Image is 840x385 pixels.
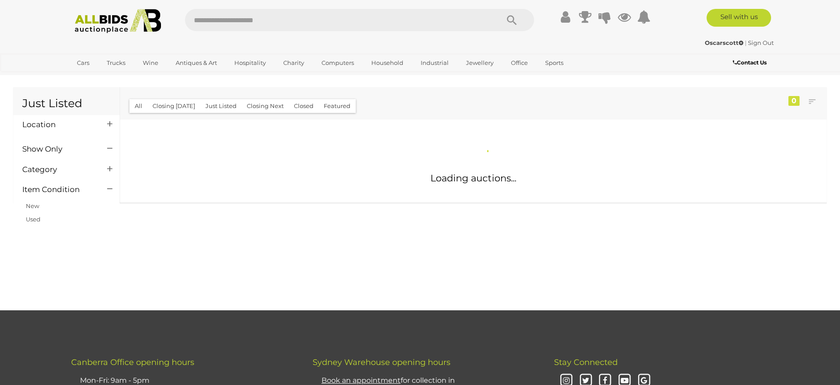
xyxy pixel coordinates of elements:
[748,39,774,46] a: Sign Out
[71,357,194,367] span: Canberra Office opening hours
[733,58,769,68] a: Contact Us
[22,185,94,194] h4: Item Condition
[71,56,95,70] a: Cars
[554,357,618,367] span: Stay Connected
[101,56,131,70] a: Trucks
[539,56,569,70] a: Sports
[505,56,534,70] a: Office
[129,99,148,113] button: All
[170,56,223,70] a: Antiques & Art
[22,145,94,153] h4: Show Only
[70,9,166,33] img: Allbids.com.au
[745,39,747,46] span: |
[490,9,534,31] button: Search
[705,39,744,46] strong: Oscarscott
[460,56,499,70] a: Jewellery
[415,56,454,70] a: Industrial
[71,70,146,85] a: [GEOGRAPHIC_DATA]
[22,120,94,129] h4: Location
[366,56,409,70] a: Household
[200,99,242,113] button: Just Listed
[316,56,360,70] a: Computers
[22,97,111,114] h1: Just Listed
[229,56,272,70] a: Hospitality
[147,99,201,113] button: Closing [DATE]
[277,56,310,70] a: Charity
[289,99,319,113] button: Closed
[707,9,771,27] a: Sell with us
[241,99,289,113] button: Closing Next
[22,165,94,174] h4: Category
[788,96,800,106] div: 0
[430,172,516,184] span: Loading auctions...
[313,357,450,367] span: Sydney Warehouse opening hours
[26,202,39,209] a: New
[318,99,356,113] button: Featured
[26,216,40,223] a: Used
[137,56,164,70] a: Wine
[705,39,745,46] a: Oscarscott
[733,59,767,66] b: Contact Us
[322,376,401,385] u: Book an appointment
